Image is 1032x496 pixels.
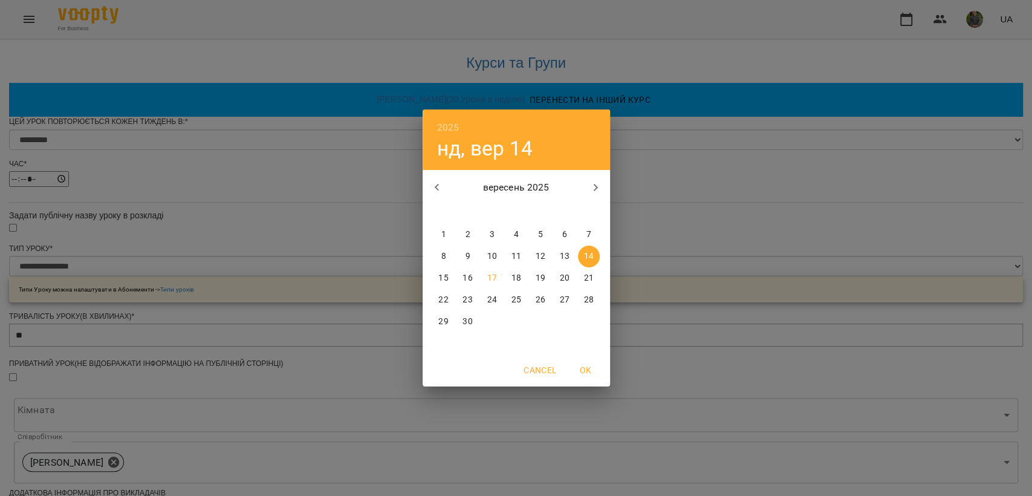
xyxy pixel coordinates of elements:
p: 2 [465,229,470,241]
span: нд [578,206,600,218]
p: 26 [535,294,545,306]
button: 2025 [437,119,459,136]
button: 25 [505,289,527,311]
span: пт [530,206,551,218]
button: 4 [505,224,527,246]
p: 11 [511,250,521,263]
p: 9 [465,250,470,263]
button: OK [566,359,605,381]
button: 3 [481,224,503,246]
p: 5 [537,229,542,241]
p: 25 [511,294,521,306]
button: 1 [433,224,455,246]
p: 21 [583,272,593,284]
button: 24 [481,289,503,311]
button: 14 [578,246,600,267]
span: вт [457,206,479,218]
p: 8 [441,250,446,263]
p: 15 [438,272,448,284]
p: 16 [462,272,472,284]
button: 17 [481,267,503,289]
p: 19 [535,272,545,284]
button: 26 [530,289,551,311]
span: чт [505,206,527,218]
button: 20 [554,267,576,289]
p: 18 [511,272,521,284]
button: 23 [457,289,479,311]
button: 9 [457,246,479,267]
button: 30 [457,311,479,333]
button: 11 [505,246,527,267]
span: Cancel [524,363,556,377]
button: 19 [530,267,551,289]
button: 8 [433,246,455,267]
p: 30 [462,316,472,328]
button: 7 [578,224,600,246]
p: 1 [441,229,446,241]
p: 3 [489,229,494,241]
button: Cancel [519,359,561,381]
p: 6 [562,229,566,241]
button: 22 [433,289,455,311]
button: 28 [578,289,600,311]
button: 6 [554,224,576,246]
p: вересень 2025 [451,180,581,195]
button: 27 [554,289,576,311]
p: 27 [559,294,569,306]
button: 13 [554,246,576,267]
button: 29 [433,311,455,333]
p: 22 [438,294,448,306]
span: OK [571,363,600,377]
p: 4 [513,229,518,241]
p: 13 [559,250,569,263]
button: 18 [505,267,527,289]
p: 29 [438,316,448,328]
button: 10 [481,246,503,267]
button: 21 [578,267,600,289]
p: 7 [586,229,591,241]
p: 12 [535,250,545,263]
p: 10 [487,250,496,263]
p: 28 [583,294,593,306]
p: 14 [583,250,593,263]
button: 5 [530,224,551,246]
span: ср [481,206,503,218]
button: 16 [457,267,479,289]
p: 20 [559,272,569,284]
p: 23 [462,294,472,306]
button: 2 [457,224,479,246]
p: 17 [487,272,496,284]
p: 24 [487,294,496,306]
button: нд, вер 14 [437,136,533,161]
span: пн [433,206,455,218]
span: сб [554,206,576,218]
button: 15 [433,267,455,289]
button: 12 [530,246,551,267]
